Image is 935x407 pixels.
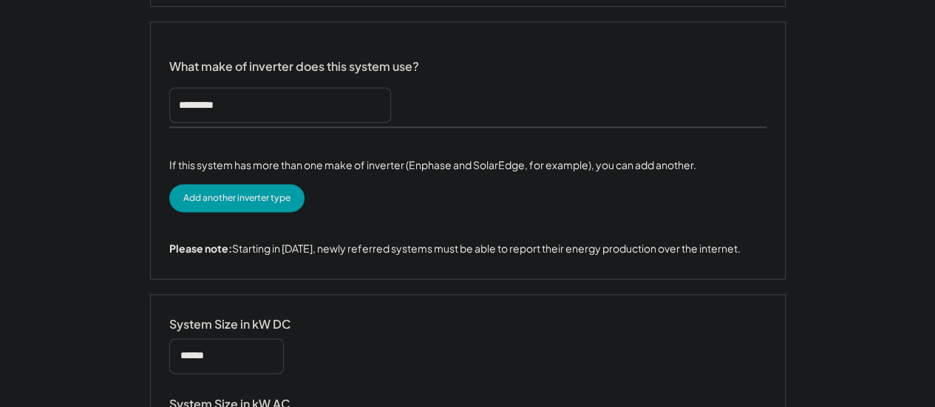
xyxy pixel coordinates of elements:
div: What make of inverter does this system use? [169,44,419,78]
div: If this system has more than one make of inverter (Enphase and SolarEdge, for example), you can a... [169,157,696,173]
div: Starting in [DATE], newly referred systems must be able to report their energy production over th... [169,242,741,256]
div: System Size in kW DC [169,317,317,332]
button: Add another inverter type [169,184,305,212]
strong: Please note: [169,242,232,255]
